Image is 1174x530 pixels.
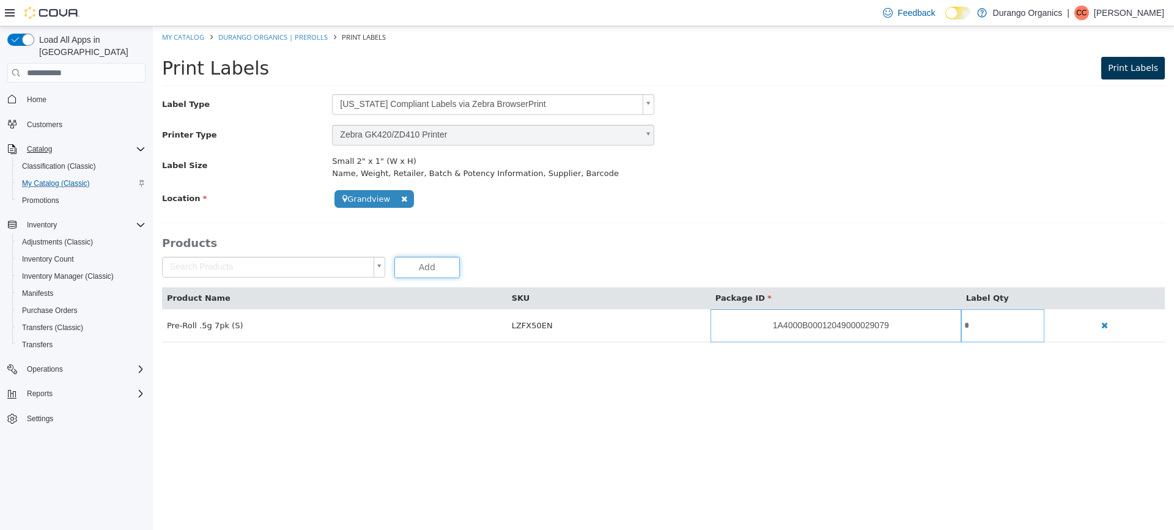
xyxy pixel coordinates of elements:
[179,68,501,89] a: [US_STATE] Compliant Labels via Zebra BrowserPrint
[563,267,619,276] span: Package ID
[1074,6,1089,20] div: Christina Cummings
[65,6,175,15] a: Durango Organics | Prerolls
[17,269,119,284] a: Inventory Manager (Classic)
[354,283,558,316] td: LZFX50EN
[9,283,354,316] td: Pre-Roll .5g 7pk (S)
[27,389,53,399] span: Reports
[17,269,146,284] span: Inventory Manager (Classic)
[10,231,216,251] span: Search Products
[17,286,146,301] span: Manifests
[878,1,940,25] a: Feedback
[22,362,146,377] span: Operations
[993,6,1063,20] p: Durango Organics
[9,261,354,283] th: Product Name
[17,320,88,335] a: Transfers (Classic)
[242,230,307,252] button: Add
[22,117,146,132] span: Customers
[179,141,501,153] div: Name, Weight, Retailer, Batch & Potency Information, Supplier, Barcode
[2,141,150,158] button: Catalog
[22,218,146,232] span: Inventory
[12,268,150,285] button: Inventory Manager (Classic)
[17,193,64,208] a: Promotions
[17,235,98,249] a: Adjustments (Classic)
[17,193,146,208] span: Promotions
[9,230,232,251] a: Search Products
[27,220,57,230] span: Inventory
[24,7,79,19] img: Cova
[898,7,935,19] span: Feedback
[22,142,57,156] button: Catalog
[22,340,53,350] span: Transfers
[17,176,146,191] span: My Catalog (Classic)
[17,337,57,352] a: Transfers
[182,164,261,182] span: Grandview
[17,252,146,267] span: Inventory Count
[9,210,1012,224] h3: Products
[189,6,233,15] span: Print Labels
[22,271,114,281] span: Inventory Manager (Classic)
[17,159,146,174] span: Classification (Classic)
[2,116,150,133] button: Customers
[354,261,558,283] th: SKU
[1094,6,1164,20] p: [PERSON_NAME]
[17,252,79,267] a: Inventory Count
[17,320,146,335] span: Transfers (Classic)
[22,237,93,247] span: Adjustments (Classic)
[9,6,51,15] a: My Catalog
[948,31,1012,53] button: Print Labels
[17,303,83,318] a: Purchase Orders
[22,289,53,298] span: Manifests
[17,235,146,249] span: Adjustments (Classic)
[27,144,52,154] span: Catalog
[22,91,146,106] span: Home
[7,85,146,459] nav: Complex example
[9,31,116,53] span: Print Labels
[12,336,150,353] button: Transfers
[17,303,146,318] span: Purchase Orders
[27,414,53,424] span: Settings
[2,385,150,402] button: Reports
[179,129,501,141] div: Small 2" x 1" (W x H)
[12,192,150,209] button: Promotions
[34,34,146,58] span: Load All Apps in [GEOGRAPHIC_DATA]
[955,37,1005,46] span: Print Labels
[180,68,485,88] span: [US_STATE] Compliant Labels via Zebra BrowserPrint
[808,261,892,283] th: Label Qty
[22,254,74,264] span: Inventory Count
[22,323,83,333] span: Transfers (Classic)
[17,176,95,191] a: My Catalog (Classic)
[9,73,57,83] span: Label Type
[12,158,150,175] button: Classification (Classic)
[12,302,150,319] button: Purchase Orders
[22,411,146,426] span: Settings
[27,364,63,374] span: Operations
[22,386,146,401] span: Reports
[22,411,58,426] a: Settings
[2,90,150,108] button: Home
[1076,6,1087,20] span: CC
[22,196,59,205] span: Promotions
[22,117,67,132] a: Customers
[12,319,150,336] button: Transfers (Classic)
[9,104,64,113] span: Printer Type
[22,179,90,188] span: My Catalog (Classic)
[17,286,58,301] a: Manifests
[9,167,54,177] span: Location
[22,142,146,156] span: Catalog
[12,175,150,192] button: My Catalog (Classic)
[17,337,146,352] span: Transfers
[558,283,808,315] a: 1A4000B00012049000029079
[2,216,150,234] button: Inventory
[12,251,150,268] button: Inventory Count
[22,218,62,232] button: Inventory
[2,361,150,378] button: Operations
[17,159,101,174] a: Classification (Classic)
[27,95,46,105] span: Home
[9,134,54,144] span: Label Size
[22,386,57,401] button: Reports
[179,98,501,119] a: Zebra GK420/ZD410 Printer
[180,99,485,119] span: Zebra GK420/ZD410 Printer
[22,92,51,107] a: Home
